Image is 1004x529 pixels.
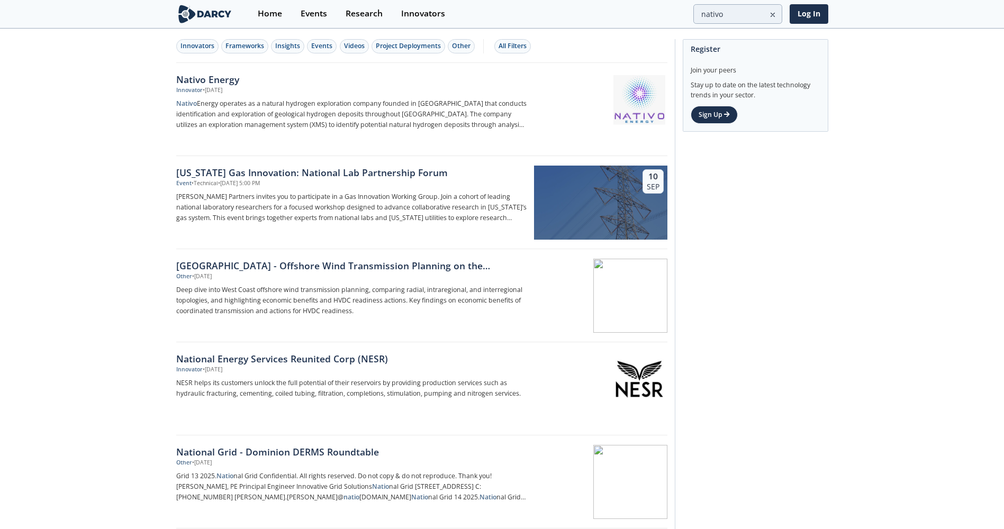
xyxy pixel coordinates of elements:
[176,272,192,281] div: Other
[176,191,527,223] p: [PERSON_NAME] Partners invites you to participate in a Gas Innovation Working Group. Join a cohor...
[176,259,527,272] div: [GEOGRAPHIC_DATA] - Offshore Wind Transmission Planning on the [GEOGRAPHIC_DATA]
[225,41,264,51] div: Frameworks
[452,41,471,51] div: Other
[480,492,496,501] strong: Natio
[311,41,332,51] div: Events
[203,86,222,95] div: • [DATE]
[176,352,527,366] div: National Energy Services Reunited Corp (NESR)
[691,75,820,100] div: Stay up to date on the latest technology trends in your sector.
[307,39,337,53] button: Events
[647,171,659,182] div: 10
[411,492,428,501] strong: Natio
[340,39,369,53] button: Videos
[448,39,475,53] button: Other
[221,39,268,53] button: Frameworks
[176,63,667,156] a: Nativo Energy Innovator •[DATE] NativoEnergy operates as a natural hydrogen exploration company f...
[344,41,365,51] div: Videos
[176,435,667,528] a: National Grid - Dominion DERMS Roundtable Other •[DATE] Grid 13 2025.National Grid Confidential. ...
[258,10,282,18] div: Home
[343,492,359,501] strong: natio
[176,445,527,459] div: National Grid - Dominion DERMS Roundtable
[176,72,527,86] div: Nativo Energy
[960,487,993,518] iframe: chat widget
[372,482,389,491] strong: Natio
[176,378,527,399] p: NESR helps its customers unlock the full potential of their reservoirs by providing production se...
[790,4,828,24] a: Log In
[176,166,527,179] div: [US_STATE] Gas Innovation: National Lab Partnership Forum
[271,39,304,53] button: Insights
[176,156,667,249] a: [US_STATE] Gas Innovation: National Lab Partnership Forum Event •Technical•[DATE] 5:00 PM [PERSON...
[176,86,203,95] div: Innovator
[176,471,527,503] p: Grid 13 2025. nal Grid Confidential. All rights reserved. Do not copy & do not reproduce. Thank y...
[176,5,234,23] img: logo-wide.svg
[176,366,203,374] div: Innovator
[613,353,665,405] img: National Energy Services Reunited Corp (NESR)
[203,366,222,374] div: • [DATE]
[176,179,192,188] div: Event
[192,179,260,188] div: • Technical • [DATE] 5:00 PM
[176,342,667,435] a: National Energy Services Reunited Corp (NESR) Innovator •[DATE] NESR helps its customers unlock t...
[176,39,219,53] button: Innovators
[691,58,820,75] div: Join your peers
[275,41,300,51] div: Insights
[176,285,527,316] p: Deep dive into West Coast offshore wind transmission planning, comparing radial, intraregional, a...
[192,272,212,281] div: • [DATE]
[691,40,820,58] div: Register
[494,39,531,53] button: All Filters
[401,10,445,18] div: Innovators
[376,41,441,51] div: Project Deployments
[372,39,445,53] button: Project Deployments
[346,10,383,18] div: Research
[176,459,192,467] div: Other
[647,182,659,191] div: Sep
[192,459,212,467] div: • [DATE]
[176,99,197,108] strong: Nativo
[613,74,665,126] img: Nativo Energy
[691,106,738,124] a: Sign Up
[301,10,327,18] div: Events
[176,98,527,130] p: Energy operates as a natural hydrogen exploration company founded in [GEOGRAPHIC_DATA] that condu...
[216,471,233,480] strong: Natio
[499,41,527,51] div: All Filters
[693,4,782,24] input: Advanced Search
[180,41,214,51] div: Innovators
[176,249,667,342] a: [GEOGRAPHIC_DATA] - Offshore Wind Transmission Planning on the [GEOGRAPHIC_DATA] Other •[DATE] De...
